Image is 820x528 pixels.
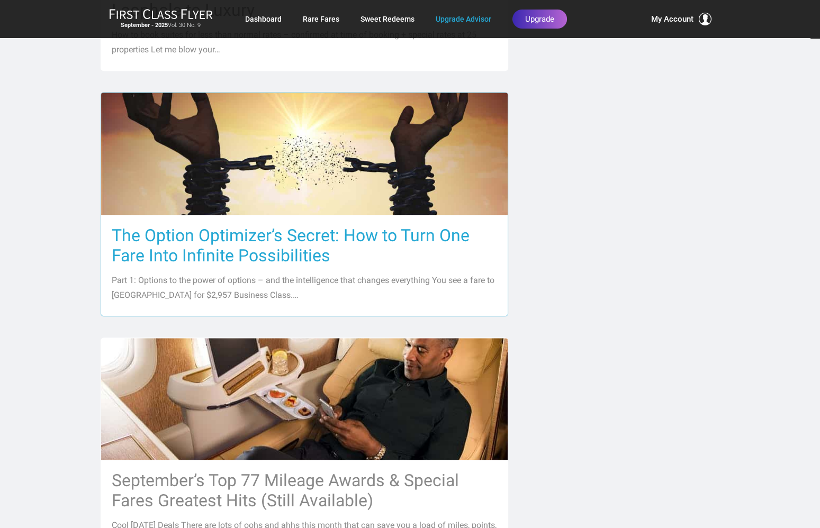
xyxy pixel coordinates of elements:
button: My Account [651,13,711,25]
a: First Class FlyerSeptember - 2025Vol. 30 No. 9 [109,8,213,30]
a: Dashboard [245,10,282,29]
p: Part 1: Options to the power of options – and the intelligence that changes everything You see a ... [112,273,497,303]
img: First Class Flyer [109,8,213,20]
small: Vol. 30 No. 9 [109,22,213,29]
a: Upgrade [512,10,567,29]
span: My Account [651,13,693,25]
strong: September - 2025 [121,22,168,29]
p: How to book suites for less than normal rates – confirmed at time of booking + special rates at 2... [112,28,497,57]
a: The Option Optimizer’s Secret: How to Turn One Fare Into Infinite Possibilities Part 1: Options t... [101,92,508,316]
a: Rare Fares [303,10,339,29]
a: Sweet Redeems [361,10,414,29]
a: Upgrade Advisor [436,10,491,29]
h3: September’s Top 77 Mileage Awards & Special Fares Greatest Hits (Still Available) [112,470,497,511]
h3: The Option Optimizer’s Secret: How to Turn One Fare Into Infinite Possibilities [112,225,497,266]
